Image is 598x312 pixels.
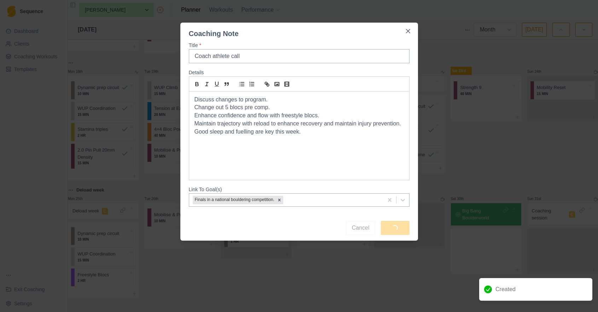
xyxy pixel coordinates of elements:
button: Close [402,25,414,37]
button: Cancel [346,221,376,235]
button: blockquote [222,80,232,88]
button: link [262,80,272,88]
div: Finals in a national bouldering competition. [193,196,275,204]
label: Title [189,42,405,49]
header: Coaching Note [180,23,418,39]
p: Enhance confidence and flow with freestyle blocs. [195,112,404,120]
button: list: ordered [247,80,257,88]
button: list: bullet [237,80,247,88]
button: bold [192,80,202,88]
button: image [272,80,282,88]
p: Discuss changes to program. [195,96,404,104]
p: Good sleep and fuelling are key this week. [195,128,404,136]
label: Link To Goal(s) [189,186,410,207]
div: Remove Finals in a national bouldering competition. [275,196,283,204]
button: video [282,80,292,88]
div: Created [479,278,592,301]
p: Change out 5 blocs pre comp. [195,104,404,112]
input: Link To Goal(s)Finals in a national bouldering competition.Remove Finals in a national bouldering... [285,196,286,204]
button: underline [212,80,222,88]
input: Awesome training day [189,49,410,63]
button: italic [202,80,212,88]
p: Maintain trajectory with reload to enhance recovery and maintain injury prevention. [195,120,404,128]
label: Details [189,69,405,76]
